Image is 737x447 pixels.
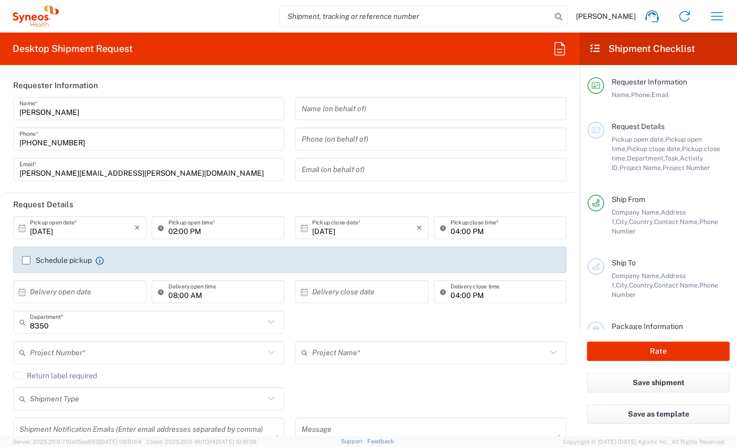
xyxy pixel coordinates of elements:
[651,91,669,99] span: Email
[619,164,663,172] span: Project Name,
[616,218,629,226] span: City,
[627,154,665,162] span: Department,
[22,256,92,264] label: Schedule pickup
[576,12,636,21] span: [PERSON_NAME]
[612,272,661,280] span: Company Name,
[99,439,142,445] span: [DATE] 09:51:04
[589,42,695,55] h2: Shipment Checklist
[612,78,687,86] span: Requester Information
[134,219,140,236] i: ×
[13,371,97,380] label: Return label required
[13,439,142,445] span: Server: 2025.20.0-710e05ee653
[280,6,551,26] input: Shipment, tracking or reference number
[612,208,661,216] span: Company Name,
[612,195,645,204] span: Ship From
[341,438,367,444] a: Support
[216,439,257,445] span: [DATE] 10:16:38
[631,91,651,99] span: Phone,
[146,439,257,445] span: Client: 2025.20.0-8b113f4
[629,218,654,226] span: Country,
[616,281,629,289] span: City,
[627,145,682,153] span: Pickup close date,
[612,135,665,143] span: Pickup open date,
[612,322,683,331] span: Package Information
[587,405,730,424] button: Save as template
[629,281,654,289] span: Country,
[587,373,730,392] button: Save shipment
[612,122,665,131] span: Request Details
[13,199,73,210] h2: Request Details
[654,281,699,289] span: Contact Name,
[587,342,730,361] button: Rate
[416,219,422,236] i: ×
[663,164,710,172] span: Project Number
[612,259,636,267] span: Ship To
[654,218,699,226] span: Contact Name,
[367,438,394,444] a: Feedback
[563,437,724,446] span: Copyright © [DATE]-[DATE] Agistix Inc., All Rights Reserved
[13,80,98,91] h2: Requester Information
[13,42,133,55] h2: Desktop Shipment Request
[665,154,680,162] span: Task,
[612,91,631,99] span: Name,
